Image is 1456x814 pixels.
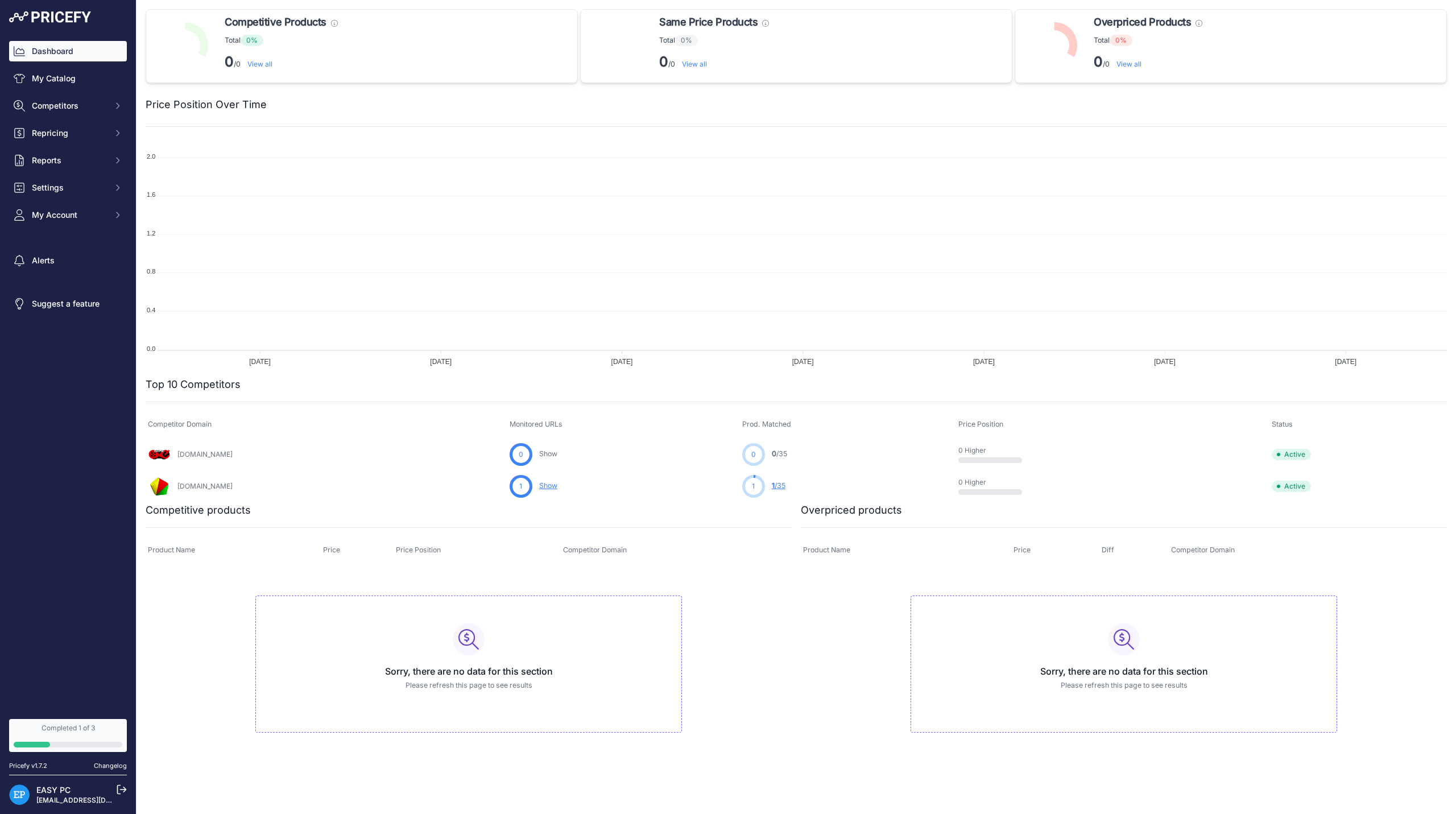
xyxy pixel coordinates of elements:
span: 1 [519,481,522,491]
tspan: [DATE] [1154,358,1176,366]
p: 0 Higher [958,478,1031,487]
span: Competitive Products [225,14,326,30]
a: [DOMAIN_NAME] [177,450,233,458]
p: /0 [1094,53,1202,71]
span: Overpriced Products [1094,14,1191,30]
span: Price [323,546,340,554]
a: Show [539,449,557,458]
span: Competitor Domain [148,420,212,428]
tspan: [DATE] [973,358,995,366]
span: 1 [752,481,755,491]
tspan: 1.2 [147,230,155,237]
a: Changelog [94,762,127,770]
a: View all [682,60,707,68]
span: Competitor Domain [1171,546,1235,554]
p: /0 [225,53,338,71]
a: 0/35 [772,449,787,458]
span: Product Name [148,546,195,554]
h2: Price Position Over Time [146,97,267,113]
tspan: 1.6 [147,191,155,198]
a: Alerts [9,250,127,271]
button: Competitors [9,96,127,116]
button: Reports [9,150,127,171]
a: View all [247,60,272,68]
p: 0 Higher [958,446,1031,455]
span: 0% [241,35,263,46]
a: Completed 1 of 3 [9,719,127,752]
p: Total [1094,35,1202,46]
a: 1/35 [772,481,785,490]
p: Please refresh this page to see results [265,680,672,691]
h2: Top 10 Competitors [146,377,241,392]
span: 0 [519,449,523,460]
strong: 0 [659,53,668,70]
a: View all [1116,60,1141,68]
tspan: 0.4 [147,307,155,313]
p: Total [659,35,769,46]
span: Product Name [803,546,850,554]
span: 1 [772,481,775,490]
span: Same Price Products [659,14,758,30]
strong: 0 [1094,53,1103,70]
span: Settings [32,182,106,193]
p: Total [225,35,338,46]
a: Suggest a feature [9,294,127,314]
button: My Account [9,205,127,225]
a: My Catalog [9,68,127,89]
a: [DOMAIN_NAME] [177,482,233,490]
button: Settings [9,177,127,198]
div: Completed 1 of 3 [14,724,122,733]
span: Monitored URLs [510,420,562,428]
p: /0 [659,53,769,71]
tspan: 2.0 [147,153,155,160]
span: Competitors [32,100,106,111]
tspan: [DATE] [430,358,452,366]
h3: Sorry, there are no data for this section [265,664,672,678]
a: Dashboard [9,41,127,61]
span: Price Position [396,546,441,554]
a: Show [539,481,557,490]
span: Reports [32,155,106,166]
p: Please refresh this page to see results [920,680,1327,691]
span: 0% [675,35,698,46]
tspan: 0.8 [147,268,155,275]
span: My Account [32,209,106,221]
span: 0 [772,449,776,458]
nav: Sidebar [9,41,127,705]
span: Price [1014,546,1031,554]
a: [EMAIL_ADDRESS][DOMAIN_NAME] [36,796,155,804]
img: Pricefy Logo [9,11,91,23]
tspan: [DATE] [249,358,271,366]
strong: 0 [225,53,234,70]
span: Diff [1102,546,1114,554]
button: Repricing [9,123,127,143]
span: Price Position [958,420,1003,428]
h2: Competitive products [146,502,251,518]
span: Repricing [32,127,106,139]
a: EASY PC [36,785,71,795]
div: Pricefy v1.7.2 [9,761,47,771]
span: Active [1272,481,1311,492]
span: 0% [1110,35,1132,46]
tspan: [DATE] [1335,358,1356,366]
tspan: [DATE] [611,358,633,366]
span: Prod. Matched [742,420,791,428]
tspan: [DATE] [792,358,814,366]
span: 0 [751,449,756,460]
span: Competitor Domain [563,546,627,554]
tspan: 0.0 [147,345,155,352]
h3: Sorry, there are no data for this section [920,664,1327,678]
h2: Overpriced products [801,502,902,518]
span: Active [1272,449,1311,460]
span: Status [1272,420,1293,428]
